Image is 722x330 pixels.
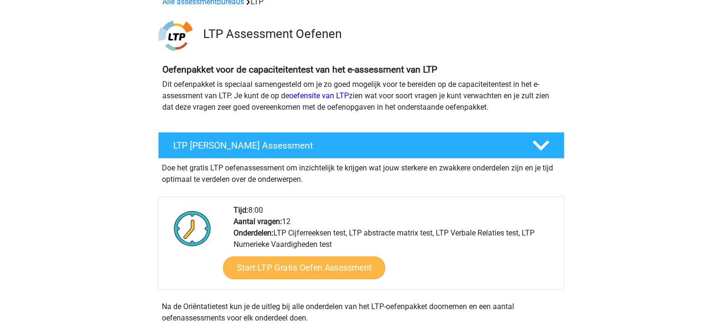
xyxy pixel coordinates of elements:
img: ltp.png [159,19,192,53]
h3: LTP Assessment Oefenen [203,27,557,41]
a: Start LTP Gratis Oefen Assessment [223,256,385,279]
b: Oefenpakket voor de capaciteitentest van het e-assessment van LTP [162,64,437,75]
p: Dit oefenpakket is speciaal samengesteld om je zo goed mogelijk voor te bereiden op de capaciteit... [162,79,560,113]
h4: LTP [PERSON_NAME] Assessment [173,140,517,151]
div: Doe het gratis LTP oefenassessment om inzichtelijk te krijgen wat jouw sterkere en zwakkere onder... [158,159,564,185]
b: Aantal vragen: [234,217,282,226]
b: Onderdelen: [234,228,273,237]
a: LTP [PERSON_NAME] Assessment [154,132,568,159]
b: Tijd: [234,206,248,215]
img: Klok [169,205,216,252]
div: 8:00 12 LTP Cijferreeksen test, LTP abstracte matrix test, LTP Verbale Relaties test, LTP Numerie... [226,205,563,289]
div: Na de Oriëntatietest kun je de uitleg bij alle onderdelen van het LTP-oefenpakket doornemen en ee... [158,301,564,324]
a: oefensite van LTP [289,91,349,100]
